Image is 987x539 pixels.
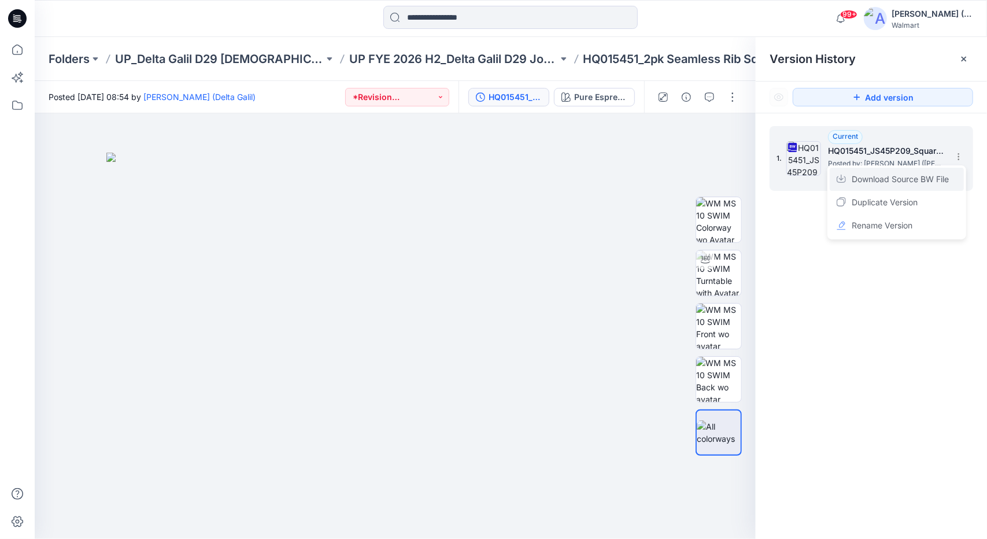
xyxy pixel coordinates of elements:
button: Show Hidden Versions [770,88,788,106]
button: Add version [793,88,973,106]
a: [PERSON_NAME] (Delta Galil) [143,92,256,102]
a: Folders [49,51,90,67]
button: Close [959,54,968,64]
button: Details [677,88,696,106]
a: UP FYE 2026 H2_Delta Galil D29 Joyspun Shapewear [349,51,558,67]
button: HQ015451_JS45P209_Square_Neck_Long_Sleeve_Rib_Bodysuit [468,88,549,106]
span: Current [833,132,858,141]
div: Pure Espresso [574,91,627,104]
div: [PERSON_NAME] (Delta Galil) [892,7,973,21]
img: WM MS 10 SWIM Turntable with Avatar Arms Down [696,250,741,296]
span: Duplicate Version [852,195,918,209]
span: 1. [777,153,782,164]
img: All colorways [697,420,741,445]
span: Rename Version [852,219,912,232]
img: WM MS 10 SWIM Colorway wo Avatar [696,197,741,242]
span: Posted by: Dorelle Mcpherson (Delta Galil) [828,158,944,169]
img: HQ015451_JS45P209_Square_Neck_Long_Sleeve_Rib_Bodysuit [786,141,821,176]
h5: HQ015451_JS45P209_Square_Neck_Long_Sleeve_Rib_Bodysuit [828,144,944,158]
a: UP_Delta Galil D29 [DEMOGRAPHIC_DATA] Joyspun Intimates [115,51,324,67]
img: avatar [864,7,887,30]
span: 99+ [840,10,857,19]
p: HQ015451_2pk Seamless Rib Square Neck Bodysuit [583,51,792,67]
span: Download Source BW File [852,172,949,186]
span: Version History [770,52,856,66]
img: eyJhbGciOiJIUzI1NiIsImtpZCI6IjAiLCJzbHQiOiJzZXMiLCJ0eXAiOiJKV1QifQ.eyJkYXRhIjp7InR5cGUiOiJzdG9yYW... [106,153,685,539]
span: Posted [DATE] 08:54 by [49,91,256,103]
div: HQ015451_JS45P209_Square_Neck_Long_Sleeve_Rib_Bodysuit [489,91,542,104]
img: WM MS 10 SWIM Front wo avatar [696,304,741,349]
button: Pure Espresso [554,88,635,106]
img: WM MS 10 SWIM Back wo avatar [696,357,741,402]
div: Walmart [892,21,973,29]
